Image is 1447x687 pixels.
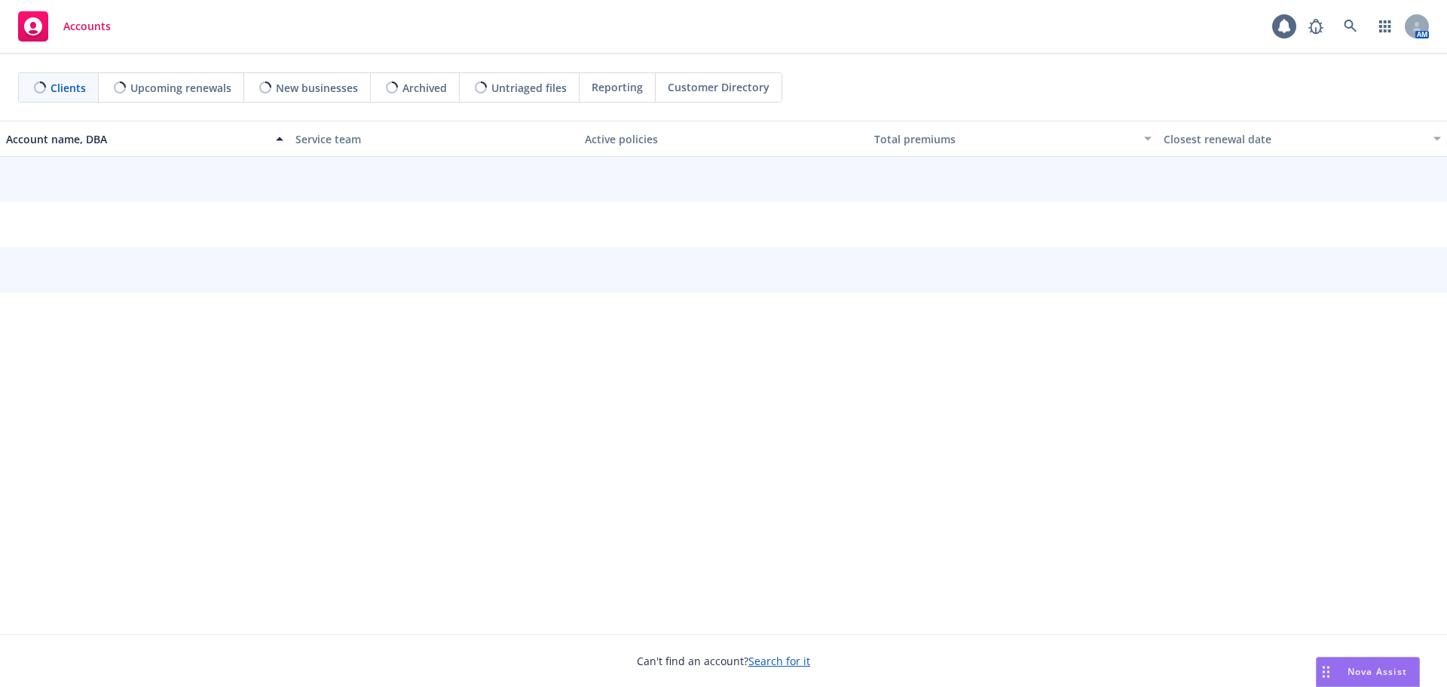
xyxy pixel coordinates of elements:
div: Account name, DBA [6,131,267,147]
span: Clients [50,80,86,96]
div: Active policies [585,131,862,147]
button: Total premiums [868,121,1158,157]
span: Customer Directory [668,79,769,95]
span: Reporting [592,79,643,95]
div: Total premiums [874,131,1135,147]
button: Nova Assist [1316,657,1420,687]
a: Search [1335,11,1366,41]
span: Nova Assist [1348,665,1407,678]
div: Closest renewal date [1164,131,1424,147]
a: Search for it [748,654,810,668]
div: Drag to move [1317,658,1335,686]
a: Accounts [12,5,117,48]
span: Archived [402,80,447,96]
a: Switch app [1370,11,1400,41]
span: New businesses [276,80,358,96]
div: Service team [295,131,573,147]
a: Report a Bug [1301,11,1331,41]
span: Untriaged files [491,80,567,96]
button: Service team [289,121,579,157]
button: Closest renewal date [1158,121,1447,157]
span: Accounts [63,20,111,32]
button: Active policies [579,121,868,157]
span: Upcoming renewals [130,80,231,96]
span: Can't find an account? [637,653,810,669]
